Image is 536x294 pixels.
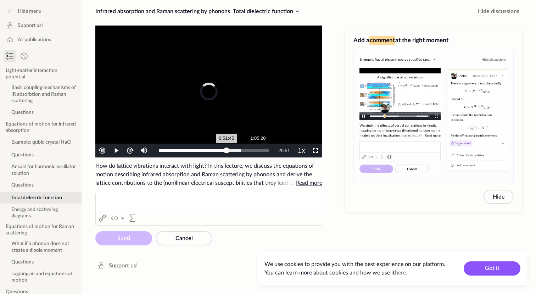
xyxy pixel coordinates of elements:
[277,148,278,153] span: -
[295,144,308,157] button: Playback Rate
[175,235,193,241] span: Cancel
[159,149,269,152] div: Progress Bar
[278,148,290,153] span: 20:51
[109,261,138,270] span: Support us!
[95,231,152,245] button: Send
[395,270,407,276] a: here.
[264,261,445,276] span: We use cookies to provide you with the best experience on our platform. You can learn more about ...
[18,8,41,15] span: Hide menu
[308,144,322,157] button: Fullscreen
[156,231,212,245] button: Cancel
[98,146,106,155] img: back
[464,261,520,276] button: Got it
[93,6,305,17] button: Infrared absorption and Raman scattering by phononsTotal dielectric function
[95,26,322,157] div: Video Player
[18,22,43,29] span: Support us!
[137,144,151,157] button: Mute
[95,9,230,14] span: Infrared absorption and Raman scattering by phonons
[353,36,514,45] h3: Add a at the right moment
[369,36,395,45] span: comment
[95,162,322,187] span: How do lattice vibrations interact with light? In this lecture, we discuss the equations of motio...
[94,260,140,271] a: Support us!
[126,146,134,155] img: forth
[296,180,322,186] span: Read more
[233,9,293,14] span: Total dielectric function
[109,144,123,157] button: Play
[18,36,51,43] span: All publications
[117,235,130,241] span: Send
[484,190,514,204] button: Hide
[478,7,519,16] span: Hide discussions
